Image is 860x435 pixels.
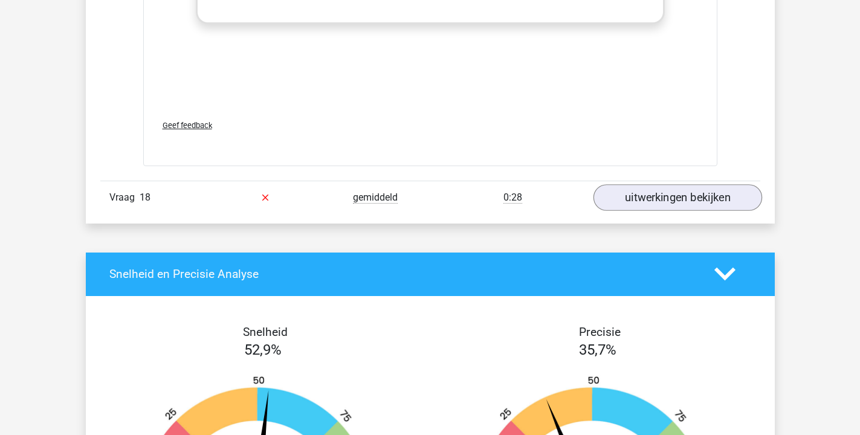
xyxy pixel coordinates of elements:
[109,267,696,281] h4: Snelheid en Precisie Analyse
[503,192,522,204] span: 0:28
[109,325,421,339] h4: Snelheid
[593,184,761,211] a: uitwerkingen bekijken
[140,192,150,203] span: 18
[163,121,212,130] span: Geef feedback
[579,341,616,358] span: 35,7%
[444,325,756,339] h4: Precisie
[353,192,398,204] span: gemiddeld
[109,190,140,205] span: Vraag
[244,341,282,358] span: 52,9%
